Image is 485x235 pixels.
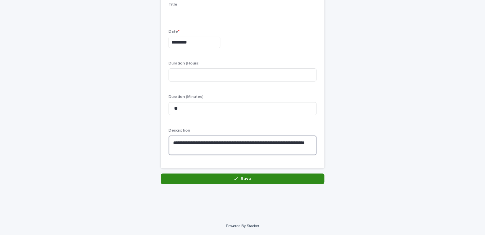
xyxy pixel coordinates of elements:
button: Save [161,173,324,184]
a: Powered By Stacker [226,224,259,228]
span: Duration (Minutes) [169,95,204,99]
span: Save [241,176,251,181]
span: Title [169,3,177,7]
p: - [169,9,316,16]
span: Description [169,129,190,133]
span: Date [169,30,180,34]
span: Duration (Hours) [169,62,200,65]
